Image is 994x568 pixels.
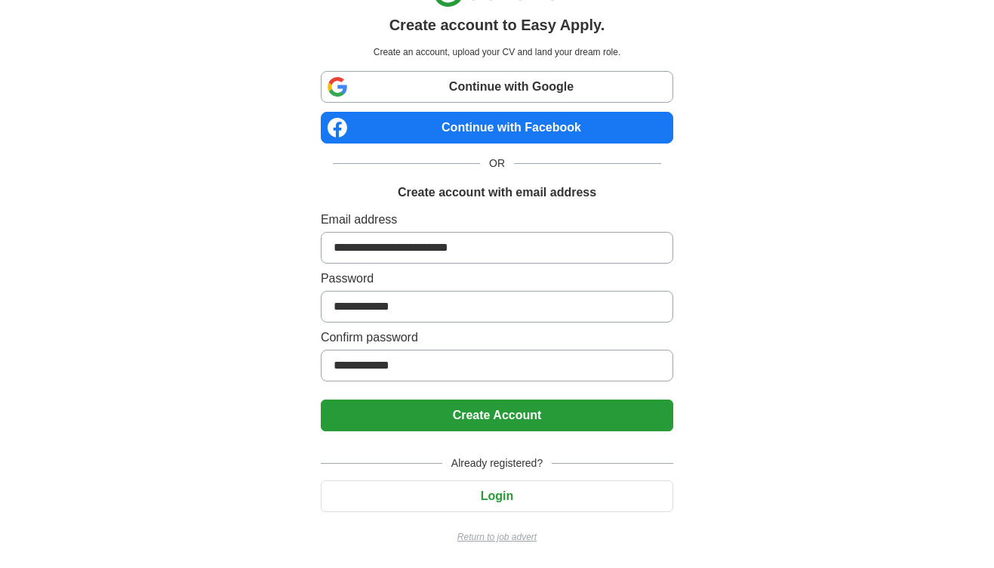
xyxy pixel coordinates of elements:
[398,184,596,202] h1: Create account with email address
[321,211,673,229] label: Email address
[442,455,552,471] span: Already registered?
[324,45,670,59] p: Create an account, upload your CV and land your dream role.
[321,400,673,431] button: Create Account
[389,14,605,36] h1: Create account to Easy Apply.
[480,156,514,171] span: OR
[321,71,673,103] a: Continue with Google
[321,489,673,502] a: Login
[321,270,673,288] label: Password
[321,530,673,544] a: Return to job advert
[321,329,673,347] label: Confirm password
[321,480,673,512] button: Login
[321,112,673,144] a: Continue with Facebook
